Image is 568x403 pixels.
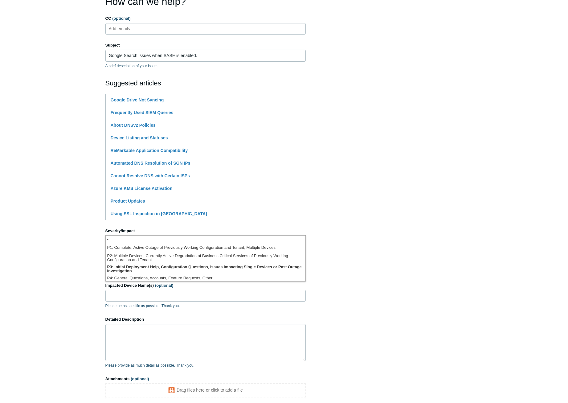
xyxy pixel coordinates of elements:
[111,161,190,166] a: Automated DNS Resolution of SGN IPs
[105,15,306,22] label: CC
[106,274,305,283] li: P4: General Questions, Accounts, Feature Requests, Other
[111,110,174,115] a: Frequently Used SIEM Queries
[155,283,173,288] span: (optional)
[105,228,306,234] label: Severity/Impact
[112,16,130,21] span: (optional)
[111,123,156,128] a: About DNSv2 Policies
[111,97,164,102] a: Google Drive Not Syncing
[105,303,306,309] p: Please be as specific as possible. Thank you.
[105,376,306,382] label: Attachments
[106,244,305,252] li: P1: Complete, Active Outage of Previously Working Configuration and Tenant, Multiple Devices
[105,42,306,48] label: Subject
[111,135,168,140] a: Device Listing and Statuses
[111,199,145,204] a: Product Updates
[106,236,305,244] li: -
[111,186,173,191] a: Azure KMS License Activation
[131,376,149,381] span: (optional)
[105,316,306,323] label: Detailed Description
[105,78,306,88] h2: Suggested articles
[105,282,306,289] label: Impacted Device Name(s)
[106,263,305,274] li: P3: Initial Deployment Help, Configuration Questions, Issues Impacting Single Devices or Past Out...
[111,211,207,216] a: Using SSL Inspection in [GEOGRAPHIC_DATA]
[105,63,306,69] p: A brief description of your issue.
[111,148,188,153] a: ReMarkable Application Compatibility
[106,24,143,33] input: Add emails
[111,173,190,178] a: Cannot Resolve DNS with Certain ISPs
[105,363,306,368] p: Please provide as much detail as possible. Thank you.
[106,252,305,263] li: P2: Multiple Devices, Currently Active Degradation of Business Critical Services of Previously Wo...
